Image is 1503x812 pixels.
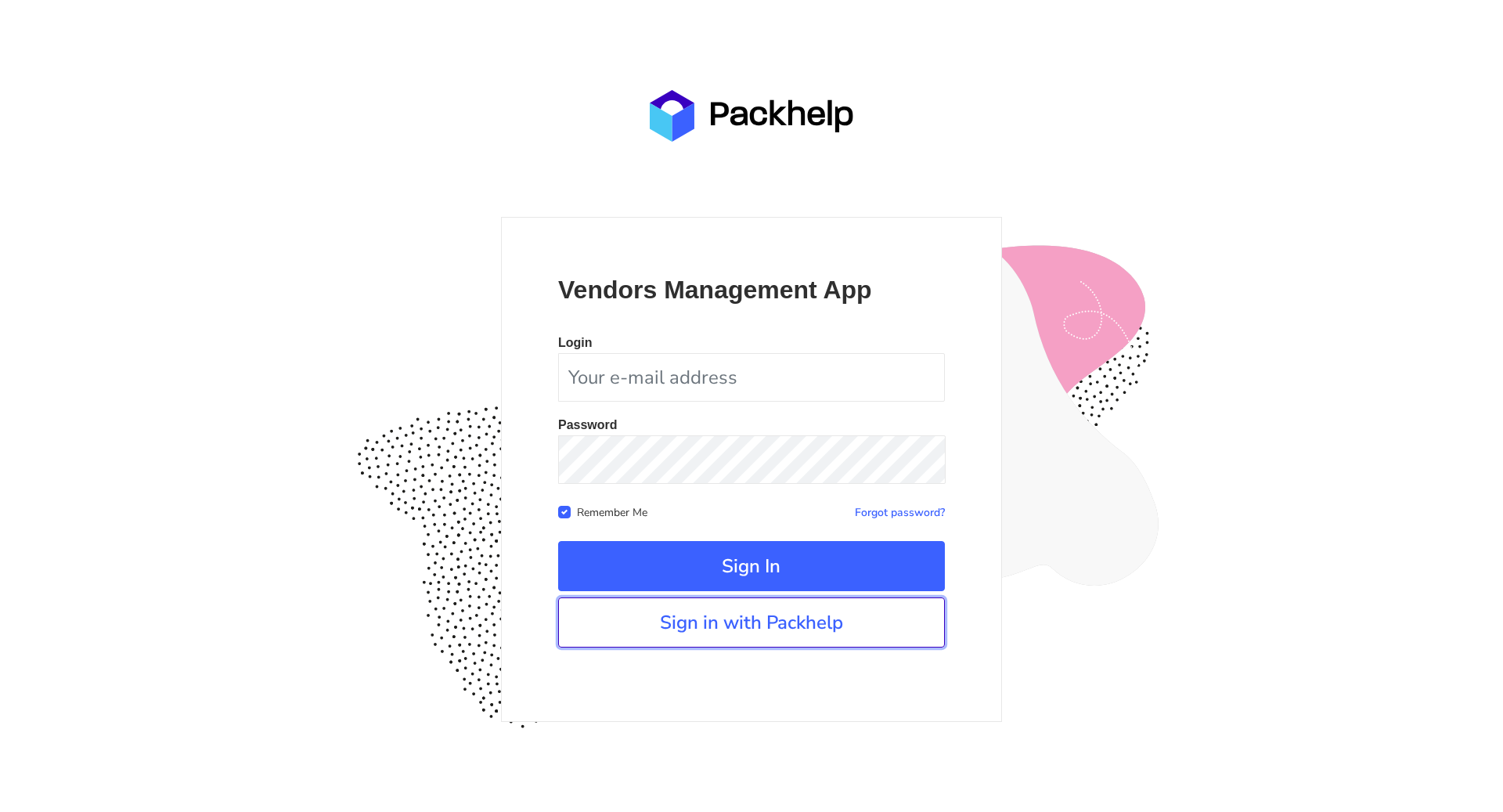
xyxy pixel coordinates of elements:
label: Remember Me [577,503,647,520]
p: Vendors Management App [558,274,945,305]
p: Login [558,337,945,349]
a: Sign in with Packhelp [558,597,945,648]
a: Forgot password? [855,505,945,520]
input: Your e-mail address [558,353,945,402]
p: Password [558,419,946,431]
button: Sign In [558,541,945,591]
